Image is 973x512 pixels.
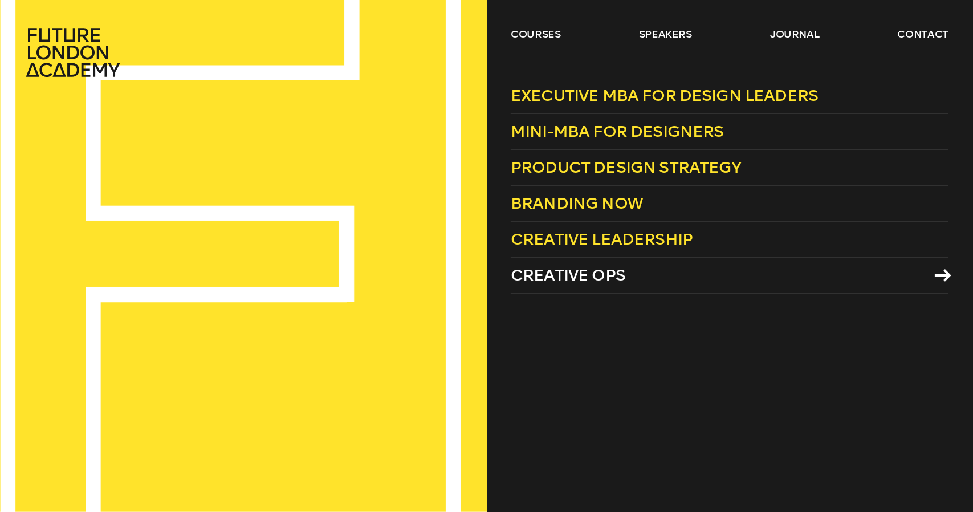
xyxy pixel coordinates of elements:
[511,266,625,285] span: Creative Ops
[511,222,948,258] a: Creative Leadership
[511,86,818,105] span: Executive MBA for Design Leaders
[511,230,693,249] span: Creative Leadership
[511,122,724,141] span: Mini-MBA for Designers
[511,150,948,186] a: Product Design Strategy
[511,27,561,41] a: courses
[511,114,948,150] a: Mini-MBA for Designers
[511,186,948,222] a: Branding Now
[770,27,820,41] a: journal
[511,194,643,213] span: Branding Now
[511,258,948,294] a: Creative Ops
[898,27,949,41] a: contact
[511,78,948,114] a: Executive MBA for Design Leaders
[511,158,742,177] span: Product Design Strategy
[639,27,692,41] a: speakers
